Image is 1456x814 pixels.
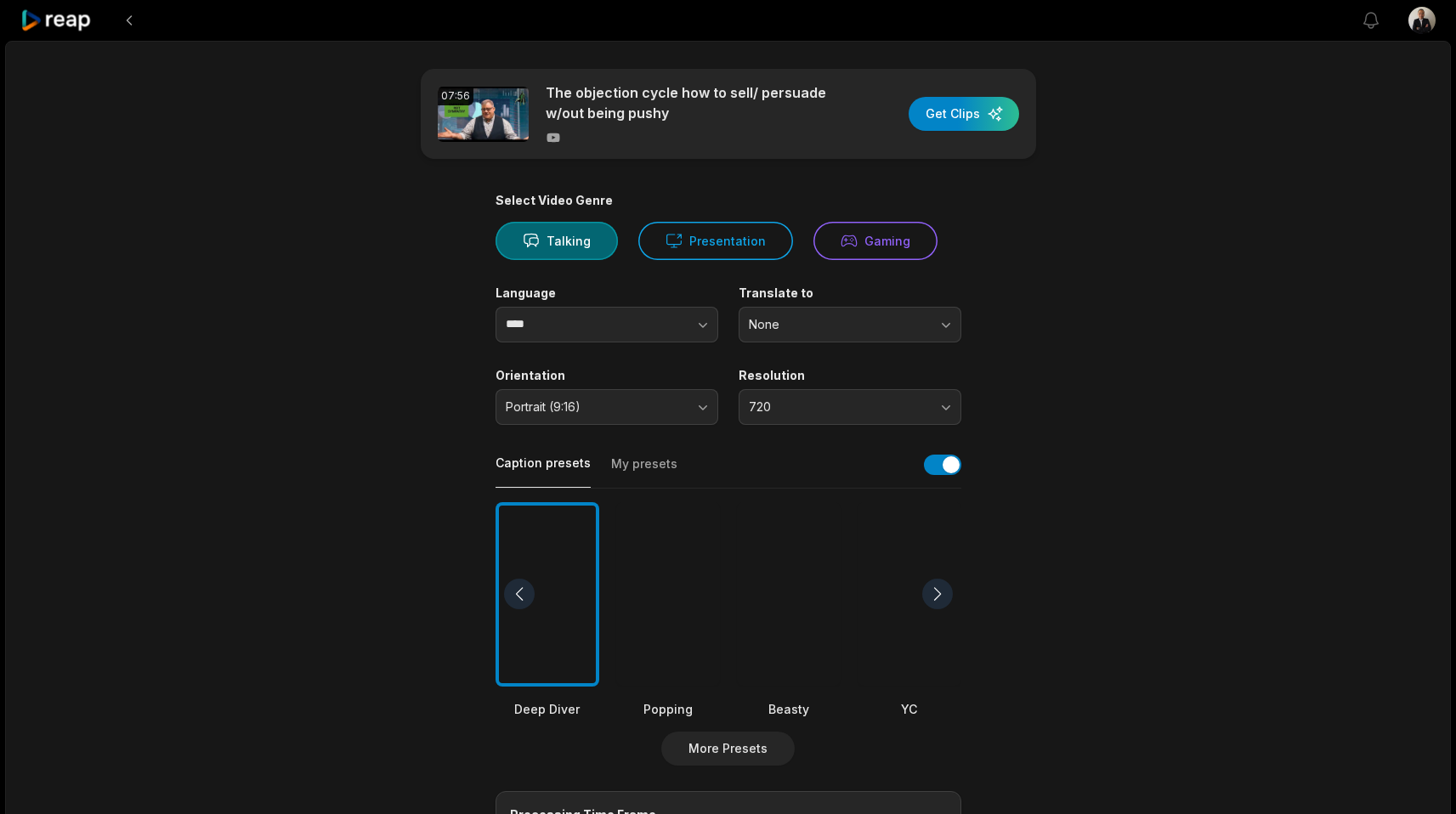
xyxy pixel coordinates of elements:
button: Portrait (9:16) [496,389,718,425]
button: Presentation [638,222,793,260]
p: The objection cycle how to sell/ persuade w/out being pushy [546,82,839,123]
button: Gaming [813,222,938,260]
span: Portrait (9:16) [506,399,684,415]
div: YC [858,699,961,717]
label: Orientation [496,368,718,383]
button: Caption presets [496,455,591,488]
span: 720 [749,399,927,415]
button: More Presets [661,732,795,766]
button: Talking [496,222,618,260]
button: My presets [611,455,677,488]
div: Beasty [737,699,841,717]
button: 720 [739,389,961,425]
label: Resolution [739,368,961,383]
div: Popping [616,699,720,717]
div: Select Video Genre [496,193,961,208]
span: None [749,317,927,332]
button: None [739,307,961,342]
button: Get Clips [909,97,1019,131]
label: Language [496,285,718,301]
div: 07:56 [438,87,473,105]
label: Translate to [739,285,961,301]
div: Deep Diver [496,699,599,717]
